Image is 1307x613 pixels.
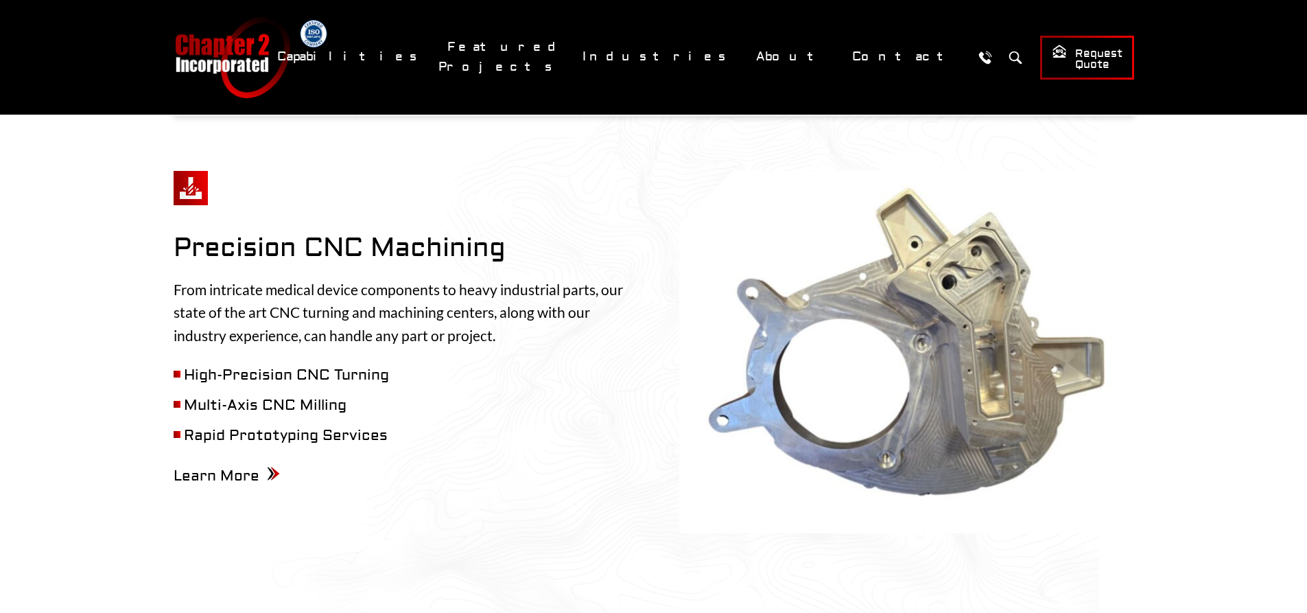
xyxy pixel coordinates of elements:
a: Capabilities [268,42,432,71]
h2: Precision CNC Machining [174,233,628,264]
span: Request Quote [1052,44,1122,72]
li: High-Precision CNC Turning [174,364,628,387]
p: From intricate medical device components to heavy industrial parts, our state of the art CNC turn... [174,278,628,347]
button: Search [1003,45,1028,70]
li: Multi-Axis CNC Milling [174,394,628,417]
a: Learn More [174,467,280,485]
a: Contact [843,42,966,71]
li: Rapid Prototyping Services [174,424,628,448]
a: About [747,42,836,71]
a: Industries [574,42,740,71]
a: Chapter 2 Incorporated [174,16,290,98]
a: Request Quote [1040,36,1134,80]
a: Call Us [973,45,998,70]
a: Featured Projects [438,32,567,82]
